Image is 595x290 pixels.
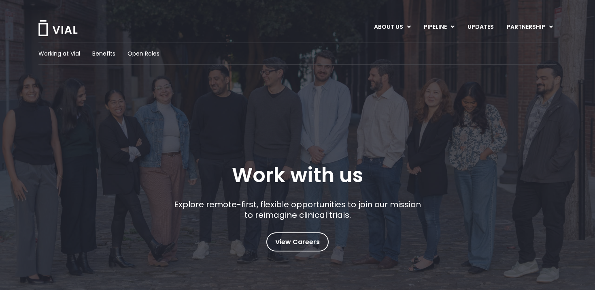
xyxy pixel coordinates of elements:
a: View Careers [266,232,329,251]
a: ABOUT USMenu Toggle [368,20,417,34]
p: Explore remote-first, flexible opportunities to join our mission to reimagine clinical trials. [171,199,424,220]
a: Working at Vial [38,49,80,58]
span: View Careers [275,237,320,247]
a: PARTNERSHIPMenu Toggle [500,20,559,34]
a: Open Roles [127,49,159,58]
h1: Work with us [232,163,363,187]
a: UPDATES [461,20,500,34]
a: PIPELINEMenu Toggle [417,20,461,34]
a: Benefits [92,49,115,58]
img: Vial Logo [38,20,78,36]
